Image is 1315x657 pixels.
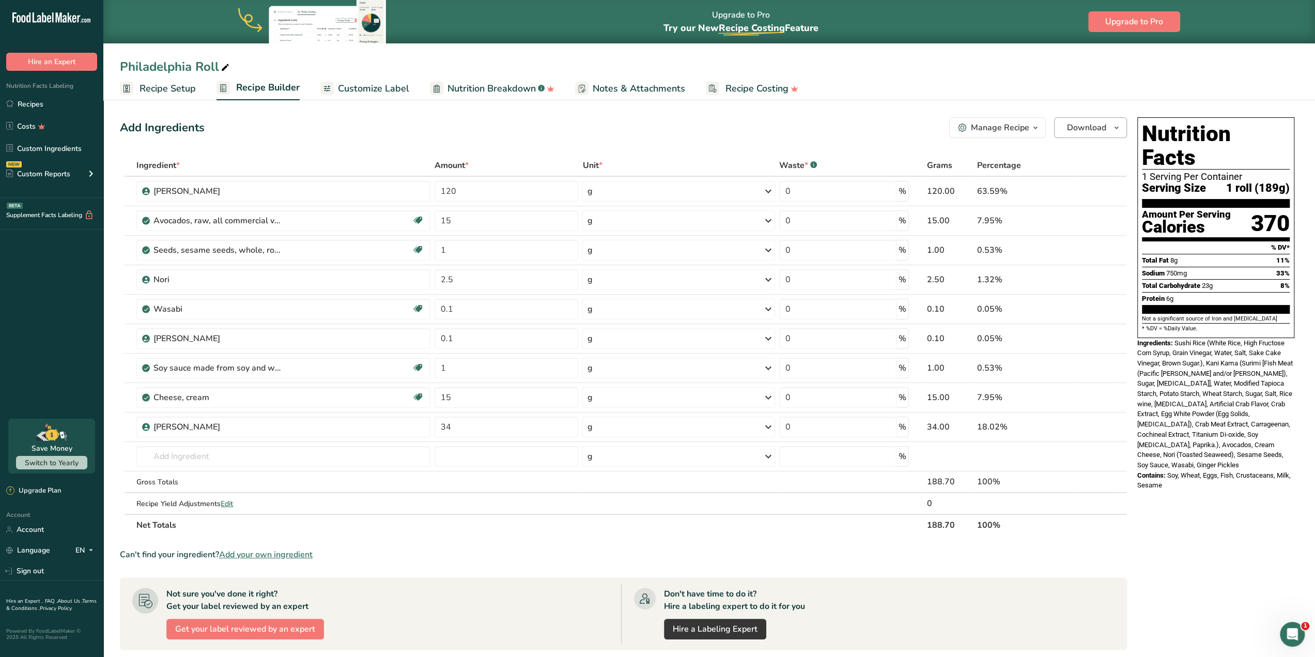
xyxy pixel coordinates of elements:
[6,598,43,605] a: Hire an Expert .
[166,619,324,639] button: Get your label reviewed by an expert
[75,544,97,557] div: EN
[1142,269,1165,277] span: Sodium
[949,117,1046,138] button: Manage Recipe
[977,273,1072,286] div: 1.32%
[140,82,196,96] span: Recipe Setup
[153,391,283,404] div: Cheese, cream
[1142,241,1290,254] section: % DV*
[664,588,805,613] div: Don't have time to do it? Hire a labeling expert to do it for you
[136,159,180,172] span: Ingredient
[134,514,925,536] th: Net Totals
[593,82,685,96] span: Notes & Attachments
[1105,16,1163,28] span: Upgrade to Pro
[6,161,22,167] div: NEW
[1142,122,1290,170] h1: Nutrition Facts
[587,450,592,463] div: g
[153,362,283,374] div: Soy sauce made from soy and wheat (shoyu)
[221,499,233,509] span: Edit
[6,541,50,559] a: Language
[25,458,79,468] span: Switch to Yearly
[587,332,592,345] div: g
[1251,210,1290,237] div: 370
[136,498,430,509] div: Recipe Yield Adjustments
[587,391,592,404] div: g
[1137,339,1293,469] span: Sushi Rice (White Rice, High Fructose Corn Syrup, Grain Vinegar, Water, Salt, Sake Cake Vinegar, ...
[219,548,313,561] span: Add your own ingredient
[153,303,283,315] div: Wasabi
[1142,282,1200,289] span: Total Carbohydrate
[582,159,602,172] span: Unit
[927,421,972,433] div: 34.00
[120,548,1127,561] div: Can't find your ingredient?
[120,77,196,100] a: Recipe Setup
[6,598,97,612] a: Terms & Conditions .
[927,476,972,488] div: 188.70
[977,159,1020,172] span: Percentage
[430,77,554,100] a: Nutrition Breakdown
[1054,117,1127,138] button: Download
[718,22,784,34] span: Recipe Costing
[575,77,685,100] a: Notes & Attachments
[977,332,1072,345] div: 0.05%
[236,81,300,95] span: Recipe Builder
[587,273,592,286] div: g
[7,203,23,209] div: BETA
[927,159,952,172] span: Grams
[927,362,972,374] div: 1.00
[1142,323,1290,333] section: * %DV = %Daily Value.
[927,391,972,404] div: 15.00
[587,303,592,315] div: g
[779,159,817,172] div: Waste
[927,273,972,286] div: 2.50
[153,273,283,286] div: Nori
[40,605,72,612] a: Privacy Policy
[153,332,283,345] div: [PERSON_NAME]
[1142,172,1290,182] div: 1 Serving Per Container
[153,421,283,433] div: [PERSON_NAME]
[974,514,1074,536] th: 100%
[435,159,469,172] span: Amount
[1088,11,1180,32] button: Upgrade to Pro
[120,57,231,76] div: Philadelphia Roll
[6,628,97,640] div: Powered By FoodLabelMaker © 2025 All Rights Reserved
[587,244,592,256] div: g
[1276,256,1290,264] span: 11%
[1142,295,1165,302] span: Protein
[338,82,409,96] span: Customize Label
[1137,471,1166,479] span: Contains:
[927,185,972,197] div: 120.00
[6,486,61,496] div: Upgrade Plan
[977,185,1072,197] div: 63.59%
[136,446,430,467] input: Add Ingredient
[1137,339,1173,347] span: Ingredients:
[927,303,972,315] div: 0.10
[1067,121,1106,134] span: Download
[971,121,1029,134] div: Manage Recipe
[166,588,308,613] div: Not sure you've done it right? Get your label reviewed by an expert
[216,76,300,101] a: Recipe Builder
[1142,256,1169,264] span: Total Fat
[927,497,972,510] div: 0
[16,456,87,469] button: Switch to Yearly
[1166,269,1187,277] span: 750mg
[977,303,1072,315] div: 0.05%
[45,598,57,605] a: FAQ .
[725,82,788,96] span: Recipe Costing
[153,215,283,227] div: Avocados, raw, all commercial varieties
[1142,315,1290,323] section: Not a significant source of Iron and [MEDICAL_DATA]
[664,619,766,639] a: Hire a Labeling Expert
[663,22,818,34] span: Try our New Feature
[6,53,97,71] button: Hire an Expert
[1137,471,1291,490] span: Soy, Wheat, Eggs, Fish, Crustaceans, Milk, Sesame
[32,443,72,454] div: Save Money
[927,332,972,345] div: 0.10
[153,185,283,197] div: [PERSON_NAME]
[977,421,1072,433] div: 18.02%
[587,421,592,433] div: g
[587,215,592,227] div: g
[1142,182,1206,195] span: Serving Size
[587,362,592,374] div: g
[977,215,1072,227] div: 7.95%
[927,244,972,256] div: 1.00
[320,77,409,100] a: Customize Label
